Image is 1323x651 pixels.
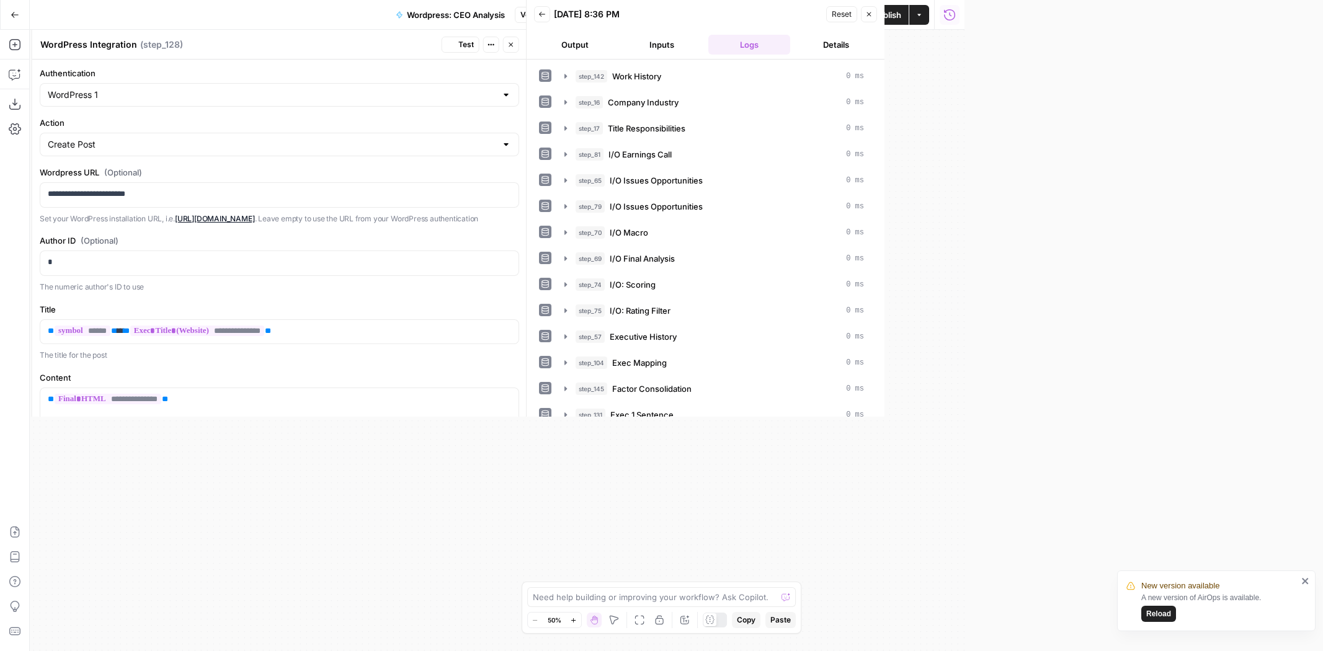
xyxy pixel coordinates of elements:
div: A new version of AirOps is available. [1141,592,1298,622]
span: I/O Macro [610,226,648,239]
button: 0 ms [557,66,871,86]
span: 0 ms [846,97,864,108]
label: Author ID [40,234,519,247]
button: Details [795,35,877,55]
button: 0 ms [557,249,871,268]
span: step_16 [576,96,603,108]
button: 0 ms [557,301,871,321]
button: Publish [866,5,909,25]
p: The title for the post [40,349,519,361]
span: step_104 [576,356,607,369]
span: Work History [612,70,661,82]
span: Publish [873,9,901,21]
p: The numeric author's ID to use [40,281,519,293]
label: Wordpress URL [40,166,519,179]
span: Test [458,39,474,50]
button: 0 ms [557,170,871,190]
span: 0 ms [846,149,864,160]
span: New version available [1141,580,1219,592]
span: (Optional) [81,234,118,247]
span: (Optional) [104,166,142,179]
button: Version 66 [515,7,576,23]
button: 0 ms [557,275,871,294]
span: 0 ms [846,383,864,394]
span: Wordpress: CEO Analysis [407,9,505,21]
span: Title Responsibilities [608,122,685,135]
label: Action [40,117,519,129]
span: step_75 [576,304,605,317]
span: Exec Mapping [612,356,667,369]
span: I/O Issues Opportunities [610,200,703,213]
button: Reset [826,6,857,22]
span: step_74 [576,278,605,291]
button: Test [442,37,479,53]
span: 0 ms [846,357,864,368]
span: 0 ms [846,409,864,420]
button: 0 ms [557,353,871,373]
button: Copy [732,612,760,628]
span: Company Industry [608,96,679,108]
span: 0 ms [846,331,864,342]
span: 50% [548,615,561,625]
span: 0 ms [846,201,864,212]
span: step_81 [576,148,604,161]
span: step_57 [576,330,605,343]
span: step_142 [576,70,607,82]
span: I/O Final Analysis [610,252,675,265]
button: 0 ms [557,144,871,164]
span: 0 ms [846,279,864,290]
button: Wordpress: CEO Analysis [388,5,512,25]
span: Executive History [610,330,677,343]
span: Paste [770,614,791,626]
span: ( step_128 ) [140,38,183,51]
span: 0 ms [846,253,864,264]
button: 0 ms [557,405,871,425]
span: step_131 [576,409,605,421]
span: Reload [1146,608,1171,619]
label: Content [40,371,519,384]
span: I/O: Scoring [610,278,656,291]
span: 0 ms [846,305,864,316]
span: step_69 [576,252,605,265]
span: I/O Earnings Call [608,148,672,161]
span: Copy [737,614,755,626]
button: Paste [765,612,796,628]
span: 0 ms [846,227,864,238]
button: Logs [708,35,790,55]
button: Reload [1141,606,1176,622]
button: Output [534,35,616,55]
span: Exec 1 Sentence [610,409,674,421]
button: 0 ms [557,197,871,216]
textarea: WordPress Integration [40,38,137,51]
button: 0 ms [557,327,871,347]
p: Set your WordPress installation URL, i.e. . Leave empty to use the URL from your WordPress authen... [40,213,519,225]
span: step_145 [576,383,607,395]
button: 0 ms [557,92,871,112]
button: Inputs [621,35,703,55]
button: 0 ms [557,223,871,242]
span: step_79 [576,200,605,213]
input: Create Post [48,138,496,151]
span: I/O Issues Opportunities [610,174,703,187]
span: I/O: Rating Filter [610,304,670,317]
button: 0 ms [557,118,871,138]
span: step_17 [576,122,603,135]
input: WordPress 1 [48,89,496,101]
span: 0 ms [846,123,864,134]
a: [URL][DOMAIN_NAME] [175,214,255,223]
span: step_65 [576,174,605,187]
span: 0 ms [846,175,864,186]
button: 0 ms [557,379,871,399]
span: step_70 [576,226,605,239]
span: 0 ms [846,71,864,82]
label: Title [40,303,519,316]
label: Authentication [40,67,519,79]
span: Reset [832,9,852,20]
button: close [1301,576,1310,586]
span: Factor Consolidation [612,383,692,395]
